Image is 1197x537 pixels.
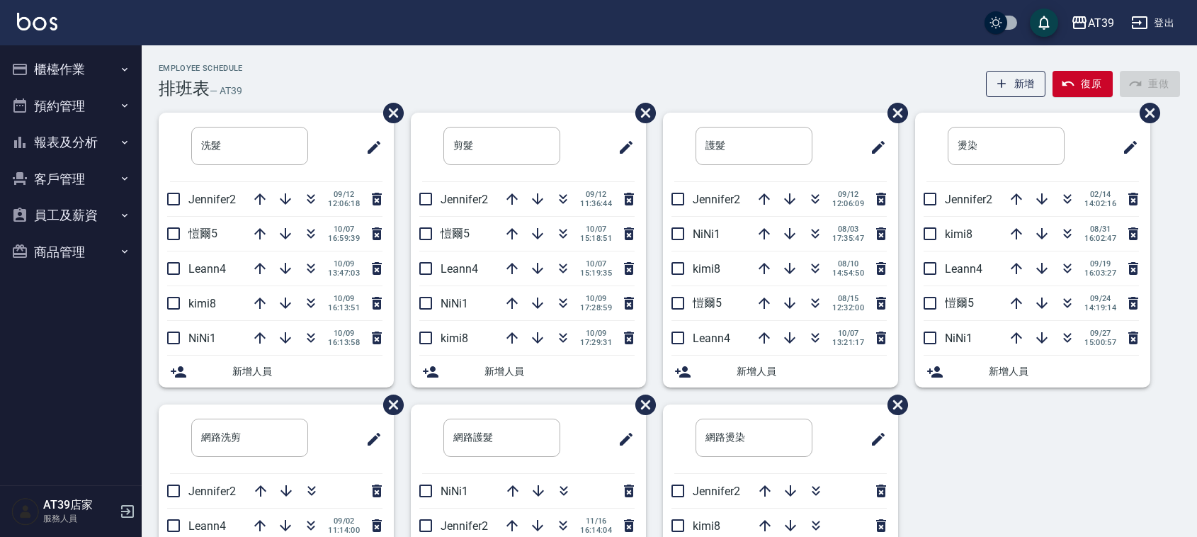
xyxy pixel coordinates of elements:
h6: — AT39 [210,84,242,98]
span: 修改班表的標題 [861,130,887,164]
span: Leann4 [693,332,730,345]
span: 刪除班表 [625,92,658,134]
span: 16:03:27 [1084,268,1116,278]
span: 新增人員 [484,364,635,379]
span: 02/14 [1084,190,1116,199]
button: 商品管理 [6,234,136,271]
span: 15:18:51 [580,234,612,243]
span: 11:14:00 [328,526,360,535]
span: kimi8 [945,227,972,241]
span: 愷爾5 [693,296,722,310]
button: 報表及分析 [6,124,136,161]
span: 12:32:00 [832,303,864,312]
span: 17:29:31 [580,338,612,347]
input: 排版標題 [948,127,1065,165]
span: 愷爾5 [188,227,217,240]
span: 16:59:39 [328,234,360,243]
span: 16:02:47 [1084,234,1116,243]
span: 10/07 [832,329,864,338]
span: 刪除班表 [877,384,910,426]
span: 刪除班表 [877,92,910,134]
span: 09/19 [1084,259,1116,268]
span: 17:28:59 [580,303,612,312]
span: 新增人員 [232,364,382,379]
span: 14:19:14 [1084,303,1116,312]
span: 修改班表的標題 [609,422,635,456]
h3: 排班表 [159,79,210,98]
span: 12:06:09 [832,199,864,208]
span: 修改班表的標題 [1113,130,1139,164]
span: 16:14:04 [580,526,612,535]
input: 排版標題 [696,419,812,457]
span: 10/09 [328,329,360,338]
span: Jennifer2 [441,193,488,206]
span: 09/02 [328,516,360,526]
span: kimi8 [188,297,216,310]
span: 13:47:03 [328,268,360,278]
span: 修改班表的標題 [357,422,382,456]
div: 新增人員 [663,356,898,388]
button: AT39 [1065,9,1120,38]
button: 復原 [1053,71,1113,97]
span: 09/27 [1084,329,1116,338]
span: 修改班表的標題 [357,130,382,164]
span: Jennifer2 [693,193,740,206]
span: 15:00:57 [1084,338,1116,347]
span: 修改班表的標題 [609,130,635,164]
span: 刪除班表 [1129,92,1162,134]
span: 08/31 [1084,225,1116,234]
span: 愷爾5 [945,296,974,310]
span: Leann4 [188,519,226,533]
button: 新增 [986,71,1046,97]
span: 12:06:18 [328,199,360,208]
span: 10/07 [580,259,612,268]
span: Jennifer2 [188,193,236,206]
span: kimi8 [693,262,720,276]
button: 客戶管理 [6,161,136,198]
input: 排版標題 [443,419,560,457]
span: 愷爾5 [441,227,470,240]
span: 10/09 [580,329,612,338]
span: 11:36:44 [580,199,612,208]
span: Jennifer2 [693,485,740,498]
span: NiNi1 [188,332,216,345]
span: 新增人員 [989,364,1139,379]
div: 新增人員 [915,356,1150,388]
button: 預約管理 [6,88,136,125]
img: Logo [17,13,57,30]
p: 服務人員 [43,512,115,525]
span: 修改班表的標題 [861,422,887,456]
span: Leann4 [945,262,982,276]
button: save [1030,9,1058,37]
h5: AT39店家 [43,498,115,512]
div: 新增人員 [411,356,646,388]
span: NiNi1 [441,485,468,498]
span: Jennifer2 [441,519,488,533]
button: 櫃檯作業 [6,51,136,88]
button: 登出 [1125,10,1180,36]
span: 09/12 [328,190,360,199]
span: 刪除班表 [373,384,406,426]
button: 員工及薪資 [6,197,136,234]
span: NiNi1 [441,297,468,310]
input: 排版標題 [443,127,560,165]
h2: Employee Schedule [159,64,243,73]
span: 11/16 [580,516,612,526]
div: AT39 [1088,14,1114,32]
span: NiNi1 [693,227,720,241]
span: 刪除班表 [625,384,658,426]
span: 16:13:58 [328,338,360,347]
span: 14:54:50 [832,268,864,278]
span: NiNi1 [945,332,972,345]
span: Leann4 [441,262,478,276]
span: 09/12 [580,190,612,199]
span: 13:21:17 [832,338,864,347]
span: 08/15 [832,294,864,303]
span: 10/07 [328,225,360,234]
input: 排版標題 [191,419,308,457]
span: 16:13:51 [328,303,360,312]
span: Leann4 [188,262,226,276]
span: kimi8 [693,519,720,533]
span: 10/09 [328,294,360,303]
span: kimi8 [441,332,468,345]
